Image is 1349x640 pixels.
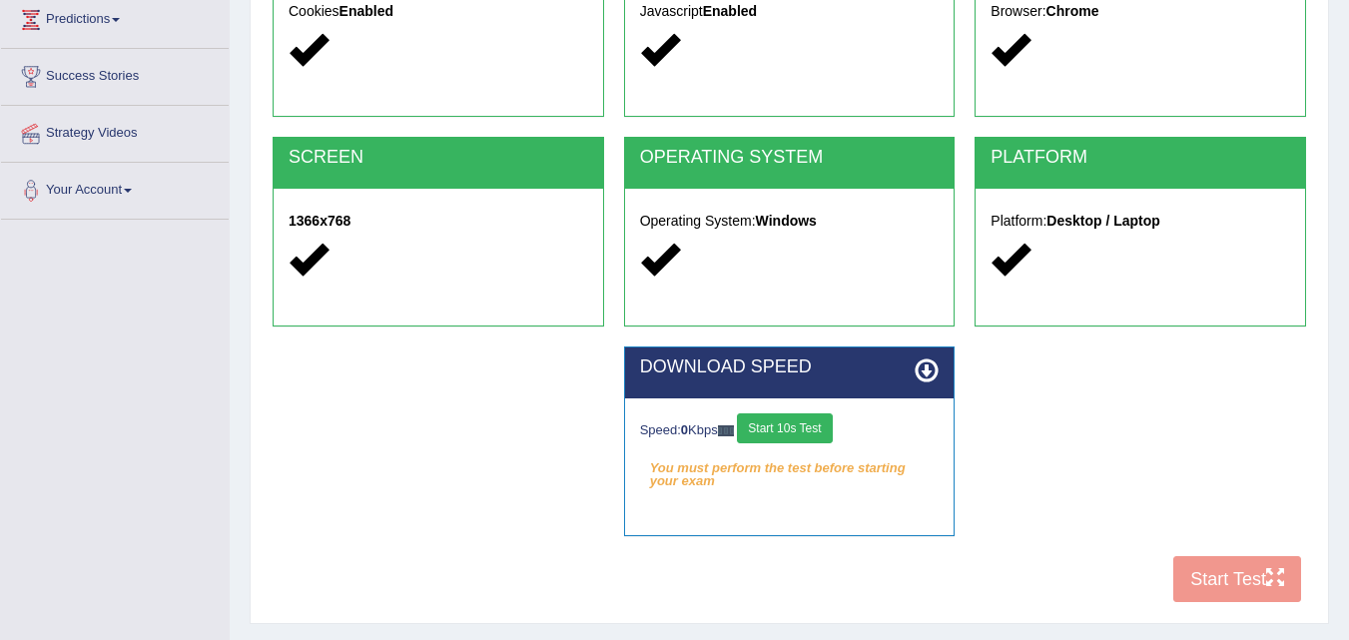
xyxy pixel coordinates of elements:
[640,214,940,229] h5: Operating System:
[289,148,588,168] h2: SCREEN
[718,425,734,436] img: ajax-loader-fb-connection.gif
[1,106,229,156] a: Strategy Videos
[640,453,940,483] em: You must perform the test before starting your exam
[640,413,940,448] div: Speed: Kbps
[991,4,1290,19] h5: Browser:
[339,3,393,19] strong: Enabled
[1,163,229,213] a: Your Account
[1046,213,1160,229] strong: Desktop / Laptop
[1046,3,1099,19] strong: Chrome
[640,4,940,19] h5: Javascript
[1,49,229,99] a: Success Stories
[756,213,817,229] strong: Windows
[737,413,832,443] button: Start 10s Test
[991,148,1290,168] h2: PLATFORM
[289,213,350,229] strong: 1366x768
[640,148,940,168] h2: OPERATING SYSTEM
[991,214,1290,229] h5: Platform:
[289,4,588,19] h5: Cookies
[640,357,940,377] h2: DOWNLOAD SPEED
[703,3,757,19] strong: Enabled
[681,422,688,437] strong: 0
